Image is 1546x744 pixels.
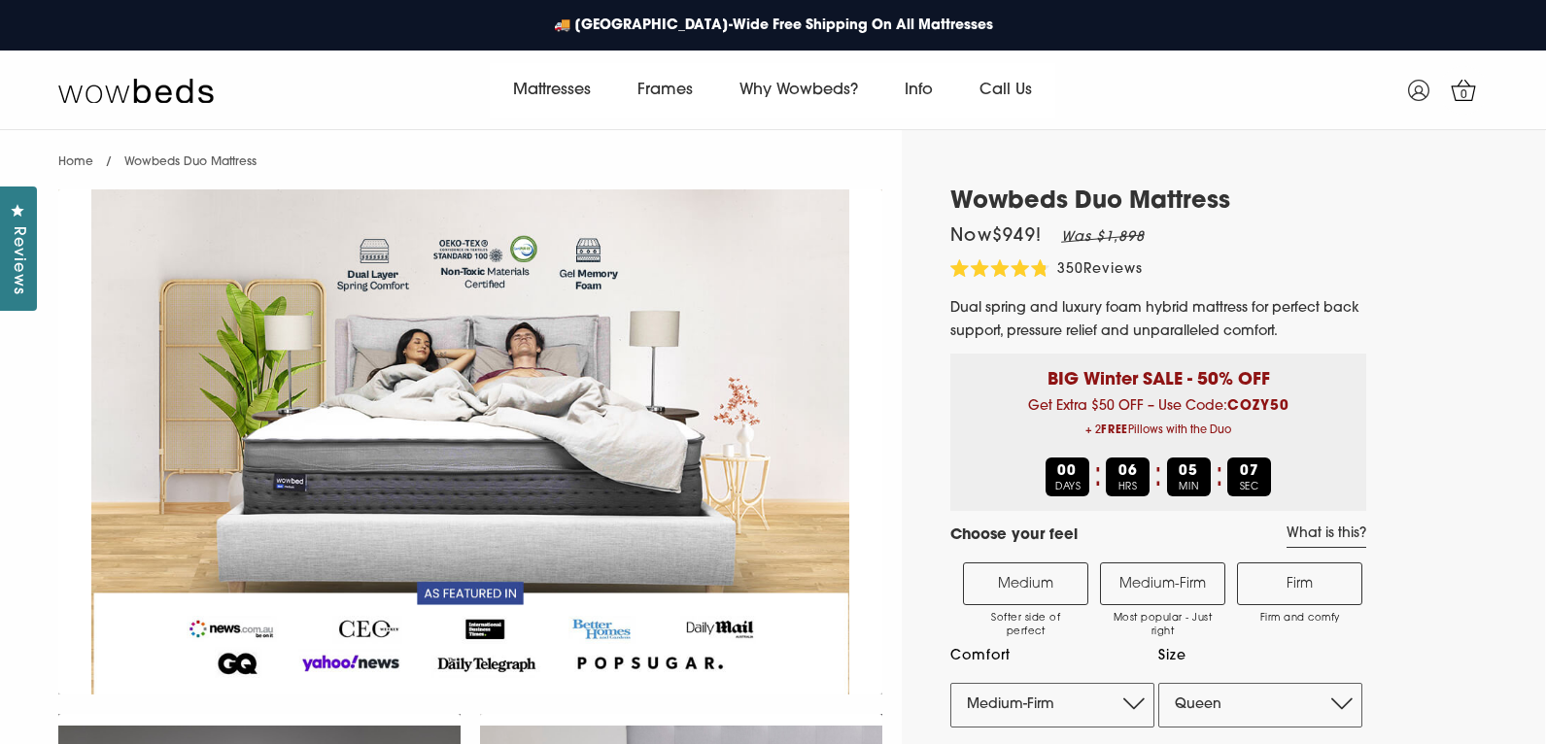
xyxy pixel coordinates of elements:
[1083,262,1143,277] span: Reviews
[1287,525,1366,548] a: What is this?
[950,228,1042,246] span: Now $949 !
[716,63,881,118] a: Why Wowbeds?
[963,562,1088,605] label: Medium
[1237,562,1362,605] label: Firm
[965,354,1352,393] p: BIG Winter SALE - 50% OFF
[950,301,1359,339] span: Dual spring and luxury foam hybrid mattress for perfect back support, pressure relief and unparal...
[881,63,956,118] a: Info
[1057,464,1077,479] b: 00
[1248,612,1352,626] span: Firm and comfy
[1101,425,1128,436] b: FREE
[544,6,1003,46] a: 🚚 [GEOGRAPHIC_DATA]-Wide Free Shipping On All Mattresses
[1439,66,1488,115] a: 0
[58,77,214,104] img: Wow Beds Logo
[1455,85,1474,105] span: 0
[58,156,93,168] a: Home
[1240,464,1259,479] b: 07
[956,63,1055,118] a: Call Us
[1046,457,1089,496] div: DAYS
[58,130,257,180] nav: breadcrumbs
[950,188,1366,217] h1: Wowbeds Duo Mattress
[965,399,1352,443] span: Get Extra $50 OFF – Use Code:
[1167,457,1211,496] div: MIN
[106,156,112,168] span: /
[1118,464,1138,479] b: 06
[965,419,1352,443] span: + 2 Pillows with the Duo
[1158,644,1362,668] label: Size
[950,644,1154,668] label: Comfort
[1057,262,1083,277] span: 350
[1179,464,1198,479] b: 05
[124,156,257,168] span: Wowbeds Duo Mattress
[1227,399,1289,414] b: COZY50
[490,63,614,118] a: Mattresses
[614,63,716,118] a: Frames
[5,226,30,295] span: Reviews
[974,612,1078,639] span: Softer side of perfect
[950,259,1143,282] div: 350Reviews
[1111,612,1215,639] span: Most popular - Just right
[950,525,1078,548] h4: Choose your feel
[1106,457,1150,496] div: HRS
[1100,562,1225,605] label: Medium-Firm
[1061,230,1145,245] em: Was $1,898
[1227,457,1271,496] div: SEC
